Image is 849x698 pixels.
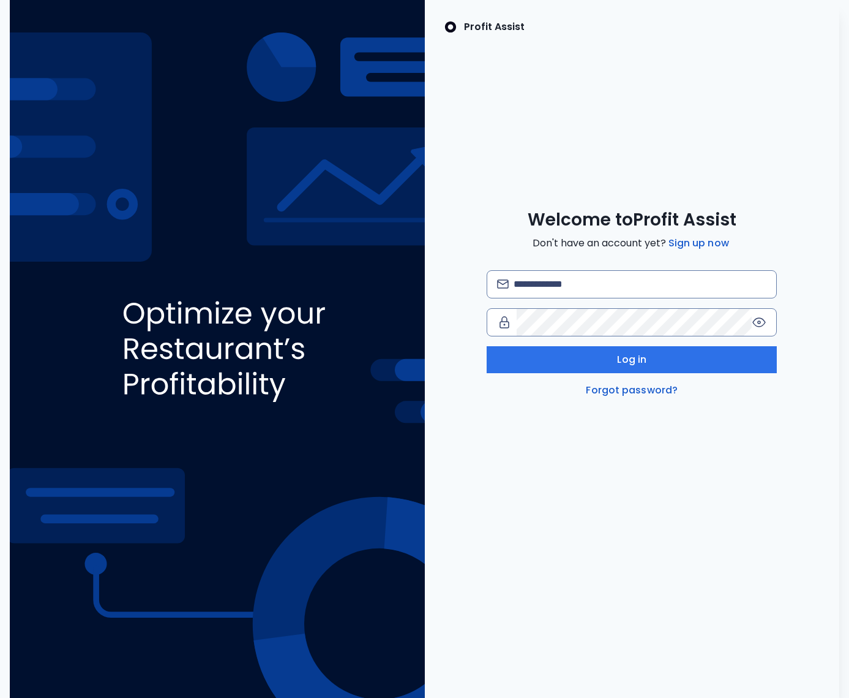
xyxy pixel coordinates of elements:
a: Forgot password? [583,383,680,398]
span: Welcome to Profit Assist [528,209,736,231]
button: Log in [487,346,777,373]
img: email [497,279,509,289]
a: Sign up now [666,236,731,251]
img: SpotOn Logo [444,20,457,34]
span: Log in [617,352,646,367]
p: Profit Assist [464,20,525,34]
span: Don't have an account yet? [533,236,731,251]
